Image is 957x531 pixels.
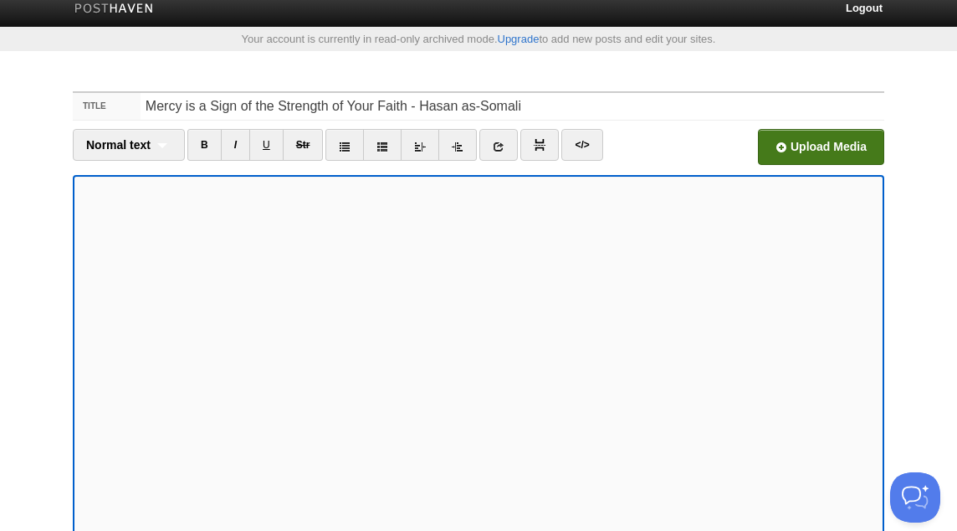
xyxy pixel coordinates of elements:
img: pagebreak-icon.png [534,139,545,151]
a: Upgrade [498,33,540,45]
iframe: Help Scout Beacon - Open [890,472,940,523]
span: Normal text [86,138,151,152]
a: I [221,129,250,161]
a: Str [283,129,324,161]
del: Str [296,139,310,151]
a: U [249,129,284,161]
div: Your account is currently in read-only archived mode. to add new posts and edit your sites. [60,34,897,44]
a: </> [561,129,602,161]
img: Posthaven-bar [74,3,154,16]
label: Title [73,93,141,120]
a: B [187,129,222,161]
